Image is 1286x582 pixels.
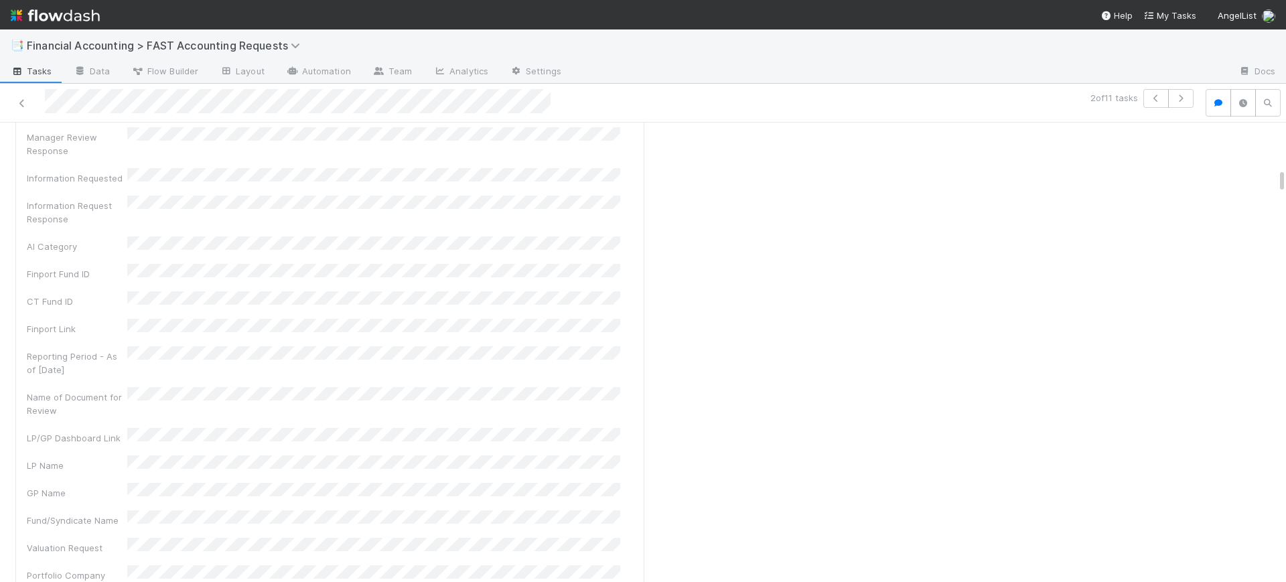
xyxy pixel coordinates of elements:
[11,40,24,51] span: 📑
[1228,62,1286,83] a: Docs
[27,541,127,555] div: Valuation Request
[27,199,127,226] div: Information Request Response
[27,240,127,253] div: AI Category
[27,171,127,185] div: Information Requested
[209,62,275,83] a: Layout
[11,64,52,78] span: Tasks
[11,4,100,27] img: logo-inverted-e16ddd16eac7371096b0.svg
[275,62,362,83] a: Automation
[27,267,127,281] div: Finport Fund ID
[27,131,127,157] div: Manager Review Response
[499,62,572,83] a: Settings
[1100,9,1133,22] div: Help
[362,62,423,83] a: Team
[27,486,127,500] div: GP Name
[121,62,209,83] a: Flow Builder
[131,64,198,78] span: Flow Builder
[27,295,127,308] div: CT Fund ID
[27,390,127,417] div: Name of Document for Review
[27,459,127,472] div: LP Name
[1262,9,1275,23] img: avatar_fee1282a-8af6-4c79-b7c7-bf2cfad99775.png
[423,62,499,83] a: Analytics
[27,322,127,336] div: Finport Link
[27,350,127,376] div: Reporting Period - As of [Date]
[27,514,127,527] div: Fund/Syndicate Name
[1143,9,1196,22] a: My Tasks
[63,62,121,83] a: Data
[27,39,307,52] span: Financial Accounting > FAST Accounting Requests
[1218,10,1257,21] span: AngelList
[27,431,127,445] div: LP/GP Dashboard Link
[1143,10,1196,21] span: My Tasks
[1090,91,1138,104] span: 2 of 11 tasks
